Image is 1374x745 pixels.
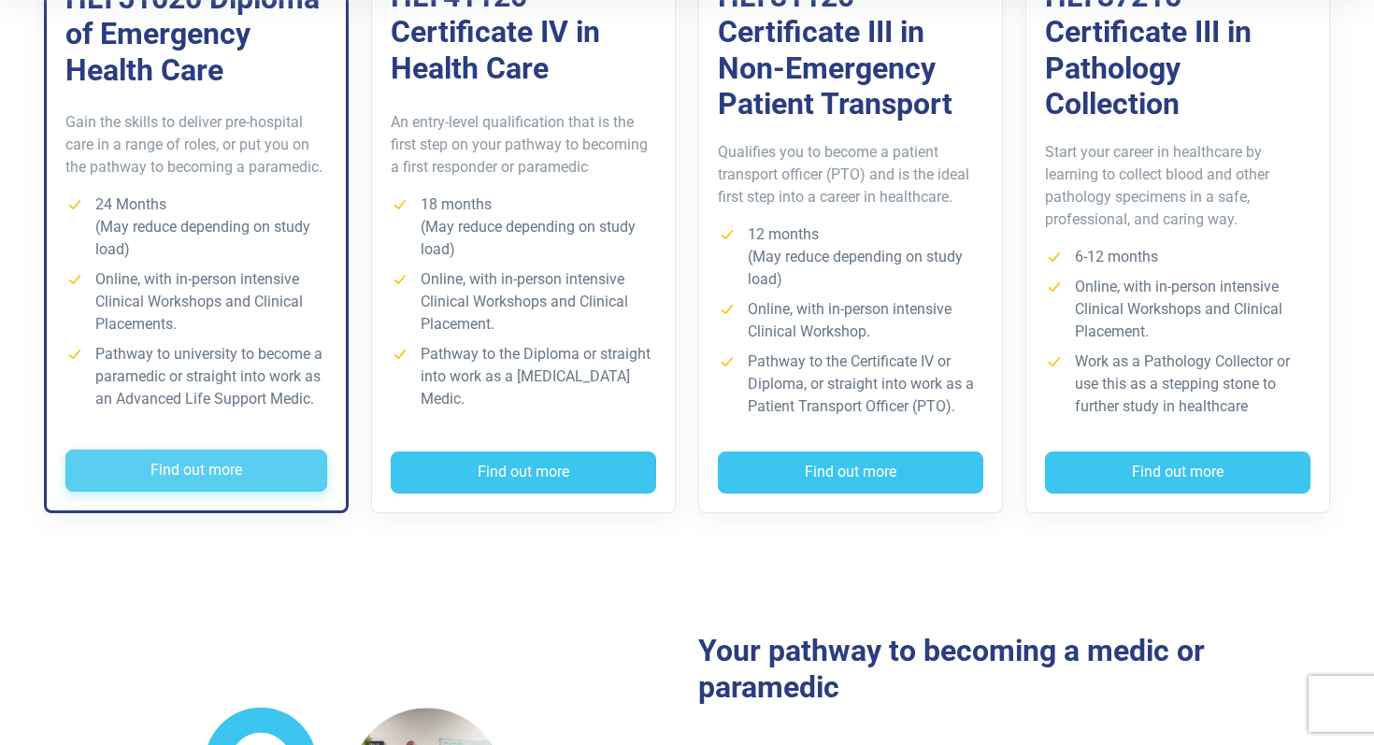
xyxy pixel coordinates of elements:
[65,268,327,336] li: Online, with in-person intensive Clinical Workshops and Clinical Placements.
[718,451,983,494] button: Find out more
[391,451,656,494] button: Find out more
[718,141,983,208] p: Qualifies you to become a patient transport officer (PTO) and is the ideal first step into a care...
[1045,276,1310,343] li: Online, with in-person intensive Clinical Workshops and Clinical Placement.
[698,633,1330,705] h2: Your pathway to becoming a medic or paramedic
[1045,246,1310,268] li: 6-12 months
[1045,451,1310,494] button: Find out more
[391,268,656,336] li: Online, with in-person intensive Clinical Workshops and Clinical Placement.
[391,111,656,179] p: An entry-level qualification that is the first step on your pathway to becoming a first responder...
[65,193,327,261] li: 24 Months (May reduce depending on study load)
[1045,141,1310,231] p: Start your career in healthcare by learning to collect blood and other pathology specimens in a s...
[65,450,327,493] button: Find out more
[65,343,327,410] li: Pathway to university to become a paramedic or straight into work as an Advanced Life Support Medic.
[391,343,656,410] li: Pathway to the Diploma or straight into work as a [MEDICAL_DATA] Medic.
[718,351,983,418] li: Pathway to the Certificate IV or Diploma, or straight into work as a Patient Transport Officer (P...
[391,193,656,261] li: 18 months (May reduce depending on study load)
[1045,351,1310,418] li: Work as a Pathology Collector or use this as a stepping stone to further study in healthcare
[718,298,983,343] li: Online, with in-person intensive Clinical Workshop.
[718,223,983,291] li: 12 months (May reduce depending on study load)
[65,111,327,179] p: Gain the skills to deliver pre-hospital care in a range of roles, or put you on the pathway to be...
